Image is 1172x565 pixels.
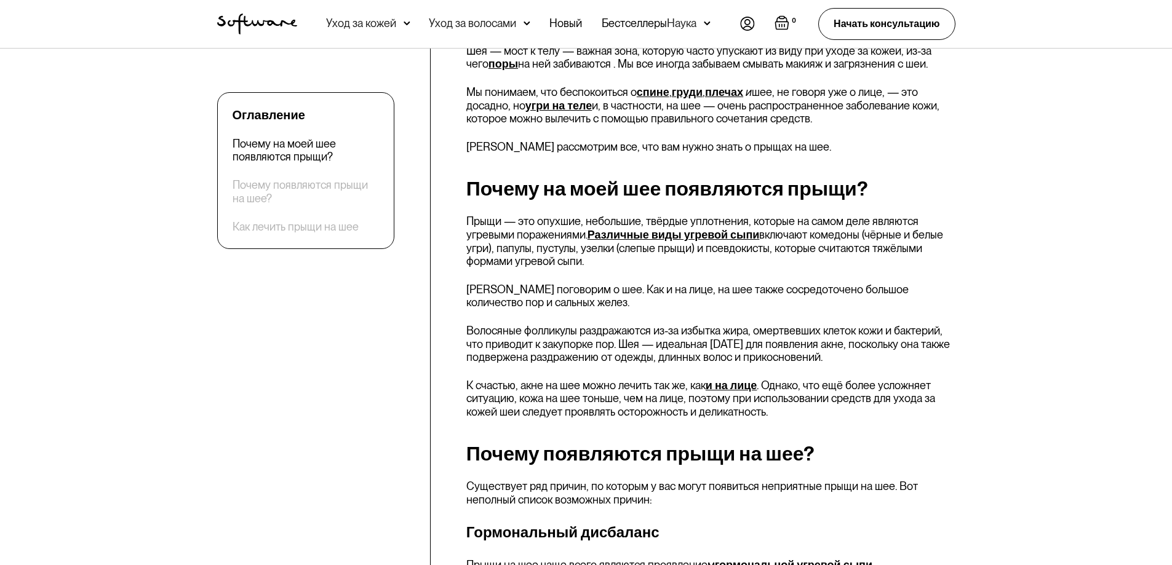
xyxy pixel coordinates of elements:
img: стрелка вниз [524,17,530,30]
font: Гормональный дисбаланс [466,523,660,541]
a: плечах [705,85,743,98]
font: Оглавление [233,108,305,122]
a: и на лице [706,379,757,392]
img: стрелка вниз [704,17,711,30]
font: , [669,85,672,98]
a: Открыть пустую корзину [775,15,799,33]
font: [PERSON_NAME] рассмотрим все, что вам нужно знать о прыщах на шее. [466,140,831,153]
font: , [703,85,705,98]
font: Начать консультацию [834,18,939,30]
font: [PERSON_NAME] поговорим о шее. Как и на лице, на шее также сосредоточено большое количество пор и... [466,283,909,309]
font: Почему на моей шее появляются прыщи? [466,176,868,200]
a: угри на теле [525,99,592,112]
font: Уход за волосами [429,17,516,30]
font: Новый [549,17,582,30]
font: включают комедоны (чёрные и белые угри), папулы, пустулы, узелки (слепые прыщи) и псевдокисты, ко... [466,228,944,267]
font: Как лечить прыщи на шее [233,220,359,233]
font: Бестселлеры [602,17,667,30]
a: спине [637,85,669,98]
font: Шея — мост к телу — важная зона, которую часто упускают из виду при уходе за кожей, из-за чего [466,44,931,71]
font: и [746,85,752,98]
font: . Однако, что ещё более усложняет ситуацию, кожа на шее тоньше, чем на лице, поэтому при использо... [466,379,935,418]
a: Начать консультацию [818,8,955,39]
a: Почему появляются прыщи на шее? [233,179,379,205]
font: Почему на моей шее появляются прыщи? [233,137,336,164]
font: К счастью, акне на шее можно лечить так же, как [466,379,706,392]
font: Существует ряд причин, по которым у вас могут появиться неприятные прыщи на шее. Вот неполный спи... [466,480,918,506]
font: на ней забиваются . Мы все иногда забываем смывать макияж и загрязнения с шеи. [518,57,928,70]
a: Почему на моей шее появляются прыщи? [233,137,379,164]
font: Наука [667,17,696,30]
a: груди [672,85,703,98]
font: Уход за кожей [326,17,396,30]
font: шее, не говоря уже о лице, — это досадно, но [466,85,918,112]
font: Прыщи — это опухшие, небольшие, твёрдые уплотнения, которые на самом деле являются угревыми пораж... [466,215,919,241]
font: Мы понимаем, что беспокоиться о [466,85,637,98]
font: и, в частности, на шее — очень распространенное заболевание кожи, которое можно вылечить с помощь... [466,99,940,125]
img: Логотип программного обеспечения [217,14,297,34]
a: Как лечить прыщи на шее [233,220,359,234]
font: Почему появляются прыщи на шее? [233,179,368,205]
div: 0 [789,15,799,26]
font: Почему появляются прыщи на шее? [466,441,815,465]
img: стрелка вниз [404,17,410,30]
font: Волосяные фолликулы раздражаются из-за избытка жира, омертвевших клеток кожи и бактерий, что прив... [466,324,950,363]
a: поры [488,57,518,70]
a: дом [217,14,297,34]
a: Различные виды угревой сыпи [588,228,760,241]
